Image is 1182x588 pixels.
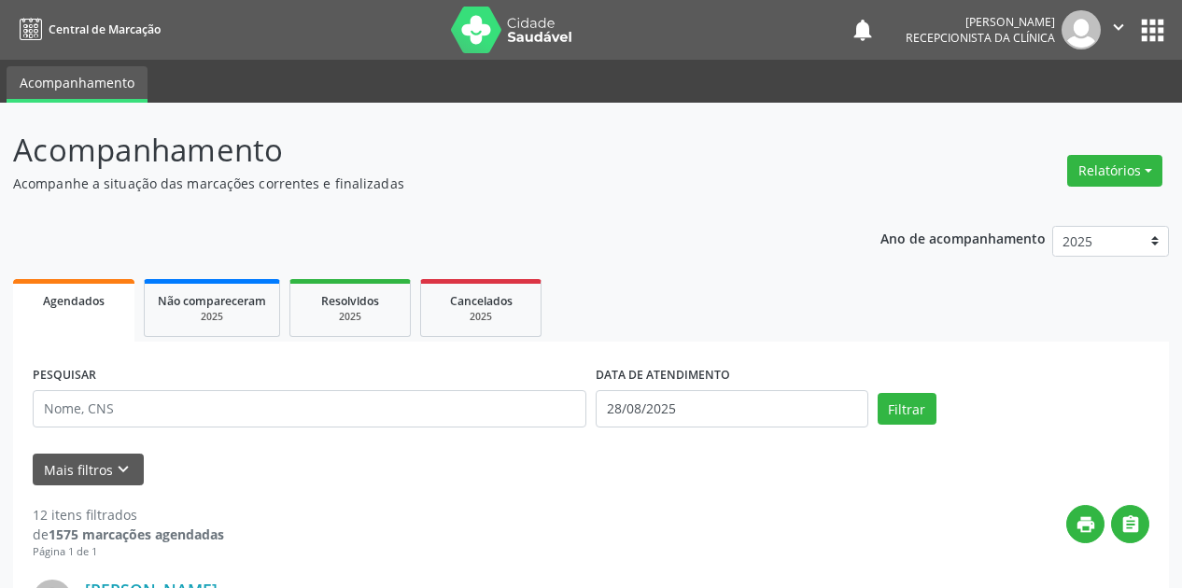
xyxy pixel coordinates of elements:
div: [PERSON_NAME] [906,14,1055,30]
label: DATA DE ATENDIMENTO [596,361,730,390]
div: 2025 [158,310,266,324]
button: apps [1136,14,1169,47]
i:  [1120,514,1141,535]
img: img [1062,10,1101,49]
span: Cancelados [450,293,513,309]
button: Relatórios [1067,155,1162,187]
button: print [1066,505,1105,543]
strong: 1575 marcações agendadas [49,525,224,543]
div: Página 1 de 1 [33,544,224,560]
span: Agendados [43,293,105,309]
span: Não compareceram [158,293,266,309]
div: 2025 [303,310,397,324]
span: Resolvidos [321,293,379,309]
i:  [1108,17,1129,37]
i: keyboard_arrow_down [113,459,134,480]
button:  [1101,10,1136,49]
i: print [1076,514,1096,535]
button:  [1111,505,1149,543]
input: Selecione um intervalo [596,390,868,427]
p: Ano de acompanhamento [880,226,1046,249]
span: Recepcionista da clínica [906,30,1055,46]
a: Acompanhamento [7,66,148,103]
button: Filtrar [878,393,936,425]
p: Acompanhamento [13,127,823,174]
a: Central de Marcação [13,14,161,45]
div: de [33,525,224,544]
p: Acompanhe a situação das marcações correntes e finalizadas [13,174,823,193]
button: Mais filtroskeyboard_arrow_down [33,454,144,486]
span: Central de Marcação [49,21,161,37]
input: Nome, CNS [33,390,586,427]
label: PESQUISAR [33,361,96,390]
div: 2025 [434,310,528,324]
button: notifications [850,17,876,43]
div: 12 itens filtrados [33,505,224,525]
